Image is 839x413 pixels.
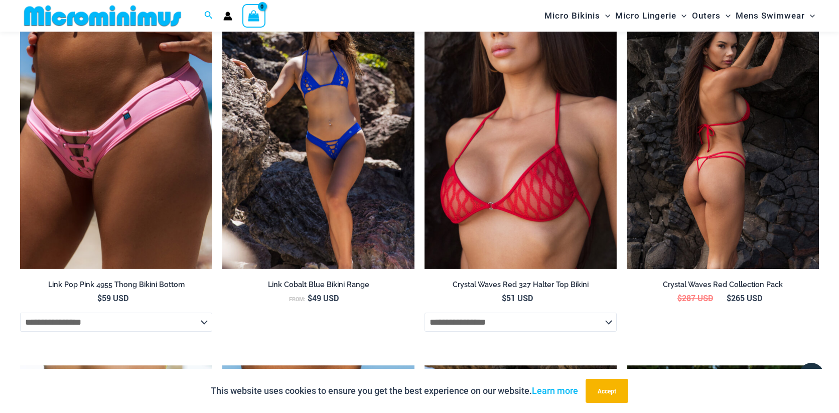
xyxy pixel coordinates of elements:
[627,280,819,290] h2: Crystal Waves Red Collection Pack
[627,280,819,293] a: Crystal Waves Red Collection Pack
[736,3,805,29] span: Mens Swimwear
[727,293,762,303] bdi: 265 USD
[308,293,312,303] span: $
[600,3,610,29] span: Menu Toggle
[242,4,265,27] a: View Shopping Cart, empty
[721,3,731,29] span: Menu Toggle
[542,3,613,29] a: Micro BikinisMenu ToggleMenu Toggle
[532,385,578,396] a: Learn more
[20,280,212,290] h2: Link Pop Pink 4955 Thong Bikini Bottom
[425,280,617,293] a: Crystal Waves Red 327 Halter Top Bikini
[211,383,578,398] p: This website uses cookies to ensure you get the best experience on our website.
[223,12,232,21] a: Account icon link
[222,280,414,293] a: Link Cobalt Blue Bikini Range
[204,10,213,22] a: Search icon link
[97,293,102,303] span: $
[689,3,733,29] a: OutersMenu ToggleMenu Toggle
[20,5,185,27] img: MM SHOP LOGO FLAT
[676,3,686,29] span: Menu Toggle
[97,293,128,303] bdi: 59 USD
[544,3,600,29] span: Micro Bikinis
[615,3,676,29] span: Micro Lingerie
[805,3,815,29] span: Menu Toggle
[289,296,305,303] span: From:
[502,293,533,303] bdi: 51 USD
[540,2,819,30] nav: Site Navigation
[425,280,617,290] h2: Crystal Waves Red 327 Halter Top Bikini
[677,293,713,303] bdi: 287 USD
[692,3,721,29] span: Outers
[727,293,731,303] span: $
[586,379,628,403] button: Accept
[677,293,682,303] span: $
[20,280,212,293] a: Link Pop Pink 4955 Thong Bikini Bottom
[613,3,689,29] a: Micro LingerieMenu ToggleMenu Toggle
[733,3,817,29] a: Mens SwimwearMenu ToggleMenu Toggle
[308,293,339,303] bdi: 49 USD
[222,280,414,290] h2: Link Cobalt Blue Bikini Range
[502,293,506,303] span: $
